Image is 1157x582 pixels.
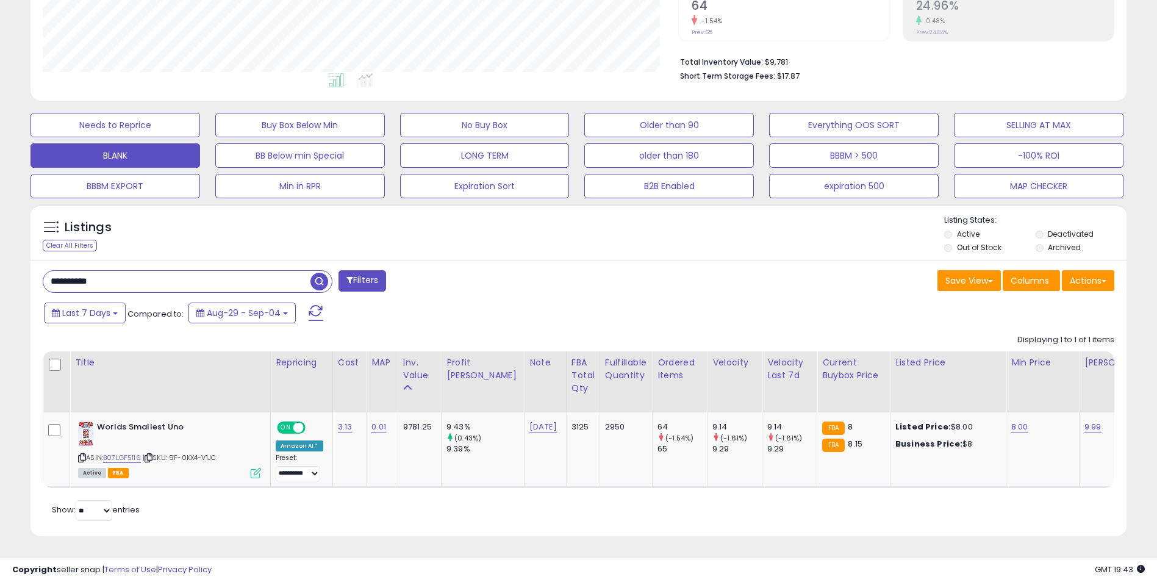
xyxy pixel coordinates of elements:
[78,468,106,478] span: All listings currently available for purchase on Amazon
[657,422,707,433] div: 64
[848,438,862,450] span: 8.15
[276,440,323,451] div: Amazon AI *
[848,421,853,433] span: 8
[30,113,200,137] button: Needs to Reprice
[400,113,570,137] button: No Buy Box
[446,444,524,454] div: 9.39%
[916,29,948,36] small: Prev: 24.84%
[207,307,281,319] span: Aug-29 - Sep-04
[680,54,1105,68] li: $9,781
[188,303,296,323] button: Aug-29 - Sep-04
[371,421,386,433] a: 0.01
[777,70,800,82] span: $17.87
[278,423,293,433] span: ON
[339,270,386,292] button: Filters
[1084,356,1157,369] div: [PERSON_NAME]
[584,174,754,198] button: B2B Enabled
[338,421,353,433] a: 3.13
[720,433,747,443] small: (-1.61%)
[62,307,110,319] span: Last 7 Days
[1084,421,1101,433] a: 9.99
[822,439,845,452] small: FBA
[657,444,707,454] div: 65
[712,444,762,454] div: 9.29
[712,356,757,369] div: Velocity
[605,356,647,382] div: Fulfillable Quantity
[769,174,939,198] button: expiration 500
[44,303,126,323] button: Last 7 Days
[529,356,561,369] div: Note
[571,356,595,395] div: FBA Total Qty
[215,143,385,168] button: BB Below min Special
[767,422,817,433] div: 9.14
[215,113,385,137] button: Buy Box Below Min
[895,421,951,433] b: Listed Price:
[775,433,802,443] small: (-1.61%)
[895,422,997,433] div: $8.00
[276,356,328,369] div: Repricing
[371,356,392,369] div: MAP
[657,356,702,382] div: Ordered Items
[767,356,812,382] div: Velocity Last 7d
[97,422,245,436] b: Worlds Smallest Uno
[769,113,939,137] button: Everything OOS SORT
[680,57,763,67] b: Total Inventory Value:
[584,113,754,137] button: Older than 90
[605,422,643,433] div: 2950
[1011,275,1049,287] span: Columns
[454,433,481,443] small: (0.43%)
[895,438,962,450] b: Business Price:
[400,174,570,198] button: Expiration Sort
[158,564,212,575] a: Privacy Policy
[78,422,261,477] div: ASIN:
[692,29,712,36] small: Prev: 65
[954,113,1123,137] button: SELLING AT MAX
[143,453,216,462] span: | SKU: 9F-0KX4-V1JC
[1062,270,1114,291] button: Actions
[944,215,1127,226] p: Listing States:
[571,422,590,433] div: 3125
[104,564,156,575] a: Terms of Use
[400,143,570,168] button: LONG TERM
[446,356,519,382] div: Profit [PERSON_NAME]
[75,356,265,369] div: Title
[43,240,97,251] div: Clear All Filters
[697,16,722,26] small: -1.54%
[1095,564,1145,575] span: 2025-09-12 19:43 GMT
[78,422,94,446] img: 41H3LKUiQDL._SL40_.jpg
[822,356,885,382] div: Current Buybox Price
[127,308,184,320] span: Compared to:
[1048,242,1081,253] label: Archived
[304,423,323,433] span: OFF
[108,468,129,478] span: FBA
[954,143,1123,168] button: -100% ROI
[338,356,362,369] div: Cost
[584,143,754,168] button: older than 180
[767,444,817,454] div: 9.29
[403,356,436,382] div: Inv. value
[665,433,693,443] small: (-1.54%)
[937,270,1001,291] button: Save View
[215,174,385,198] button: Min in RPR
[276,454,323,481] div: Preset:
[1011,356,1074,369] div: Min Price
[1048,229,1094,239] label: Deactivated
[103,453,141,463] a: B07LGF5116
[403,422,432,433] div: 9781.25
[954,174,1123,198] button: MAP CHECKER
[30,143,200,168] button: BLANK
[822,422,845,435] small: FBA
[446,422,524,433] div: 9.43%
[1003,270,1060,291] button: Columns
[12,564,57,575] strong: Copyright
[65,219,112,236] h5: Listings
[12,564,212,576] div: seller snap | |
[30,174,200,198] button: BBBM EXPORT
[769,143,939,168] button: BBBM > 500
[957,242,1001,253] label: Out of Stock
[680,71,775,81] b: Short Term Storage Fees:
[52,504,140,516] span: Show: entries
[529,421,557,433] a: [DATE]
[895,356,1001,369] div: Listed Price
[895,439,997,450] div: $8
